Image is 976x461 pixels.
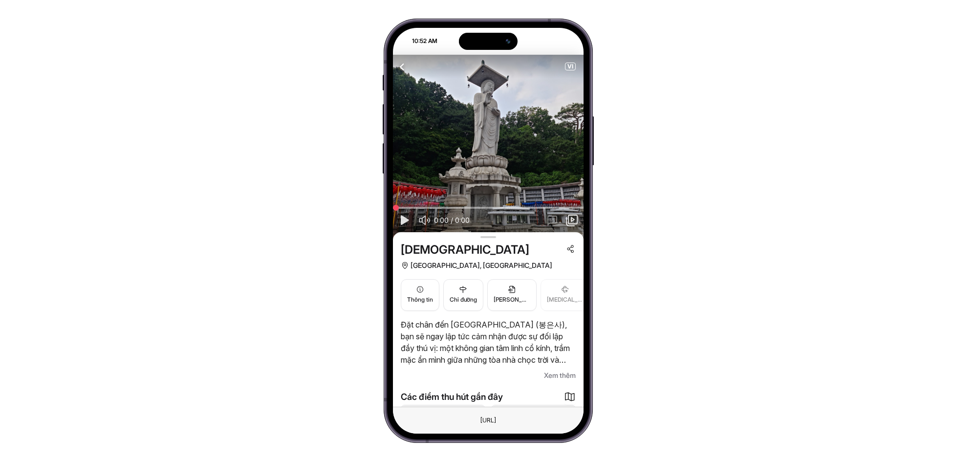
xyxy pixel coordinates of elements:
[473,414,504,427] div: Đây là một phần tử giả. Để thay đổi URL, chỉ cần sử dụng trường văn bản Trình duyệt ở phía trên.
[401,279,439,311] button: Thông tin
[401,390,503,404] span: Các điểm thu hút gần đây
[487,279,537,311] button: [PERSON_NAME]
[401,319,576,366] p: Đặt chân đến [GEOGRAPHIC_DATA] (봉은사), bạn sẽ ngay lập tức cảm nhận được sự đối lập đầy thú vị: mộ...
[450,295,477,305] span: Chỉ đường
[394,37,443,45] div: 10:52 AM
[434,216,470,225] span: 0:00 / 0:00
[544,370,576,381] span: Xem thêm
[443,279,483,311] button: Chỉ đường
[401,242,529,258] span: [DEMOGRAPHIC_DATA]
[565,63,575,70] span: VI
[494,295,530,305] span: [PERSON_NAME]
[541,279,590,311] button: [MEDICAL_DATA] quan
[547,295,584,305] span: [MEDICAL_DATA] quan
[565,63,576,70] button: VI
[407,295,433,305] span: Thông tin
[411,260,552,271] span: [GEOGRAPHIC_DATA], [GEOGRAPHIC_DATA]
